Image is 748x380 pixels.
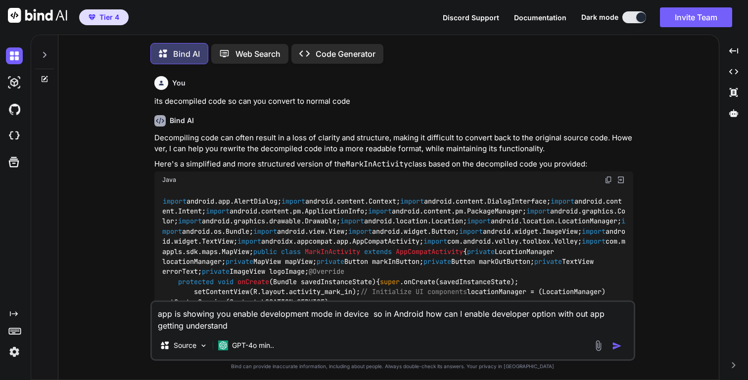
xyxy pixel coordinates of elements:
span: private [534,257,562,266]
span: void [218,277,234,286]
span: import [340,217,364,226]
span: import [281,197,305,206]
button: Documentation [514,12,566,23]
img: settings [6,343,23,360]
span: import [178,217,202,226]
span: protected [178,277,214,286]
img: Bind AI [8,8,67,23]
button: premiumTier 4 [79,9,129,25]
span: import [526,207,550,215]
p: GPT-4o min.. [232,340,274,350]
p: Decompiling code can often result in a loss of clarity and structure, making it difficult to conv... [154,132,633,155]
p: Code Generator [316,48,375,60]
span: private [202,267,230,276]
textarea: app is showing you enable development mode in device so in Android how can I enable developer opt... [152,302,634,332]
span: import [423,237,447,246]
h6: Bind AI [170,116,194,126]
span: super [380,277,400,286]
span: import [459,227,483,236]
span: (Bundle savedInstanceState) [269,277,376,286]
span: Documentation [514,13,566,22]
p: Source [174,340,196,350]
img: attachment [593,340,604,351]
span: import [253,227,277,236]
p: Here's a simplified and more structured version of the class based on the decompiled code you pro... [154,159,633,170]
span: import [582,237,606,246]
img: Pick Models [199,341,208,350]
span: import [237,237,261,246]
span: import [348,227,372,236]
span: @Override [309,267,344,276]
span: import [467,217,491,226]
span: private [226,257,253,266]
span: // Initialize UI components [360,288,467,296]
span: onCreate [237,277,269,286]
img: copy [605,176,612,184]
img: darkChat [6,47,23,64]
button: Invite Team [660,7,732,27]
span: import [206,207,230,215]
img: githubDark [6,101,23,118]
span: private [317,257,344,266]
span: public [253,247,277,256]
span: class [281,247,301,256]
span: extends [364,247,392,256]
span: import [163,197,187,206]
span: Dark mode [581,12,618,22]
button: Discord Support [443,12,499,23]
img: darkAi-studio [6,74,23,91]
span: Tier 4 [99,12,119,22]
img: GPT-4o mini [218,340,228,350]
p: Web Search [235,48,280,60]
img: Open in Browser [616,175,625,184]
span: Discord Support [443,13,499,22]
img: premium [89,14,95,20]
p: Bind can provide inaccurate information, including about people. Always double-check its answers.... [150,363,635,370]
code: MarkInActivity [346,159,408,169]
span: MarkInActivity [305,247,360,256]
span: private [467,247,495,256]
span: private [423,257,451,266]
span: import [368,207,392,215]
p: its decompiled code so can you convert to normal code [154,96,633,107]
span: import [582,227,606,236]
span: Java [162,176,176,184]
span: AppCompatActivity [396,247,463,256]
p: Bind AI [173,48,200,60]
h6: You [172,78,186,88]
img: cloudideIcon [6,127,23,144]
span: import [400,197,424,206]
span: import [551,197,574,206]
img: icon [612,341,622,351]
